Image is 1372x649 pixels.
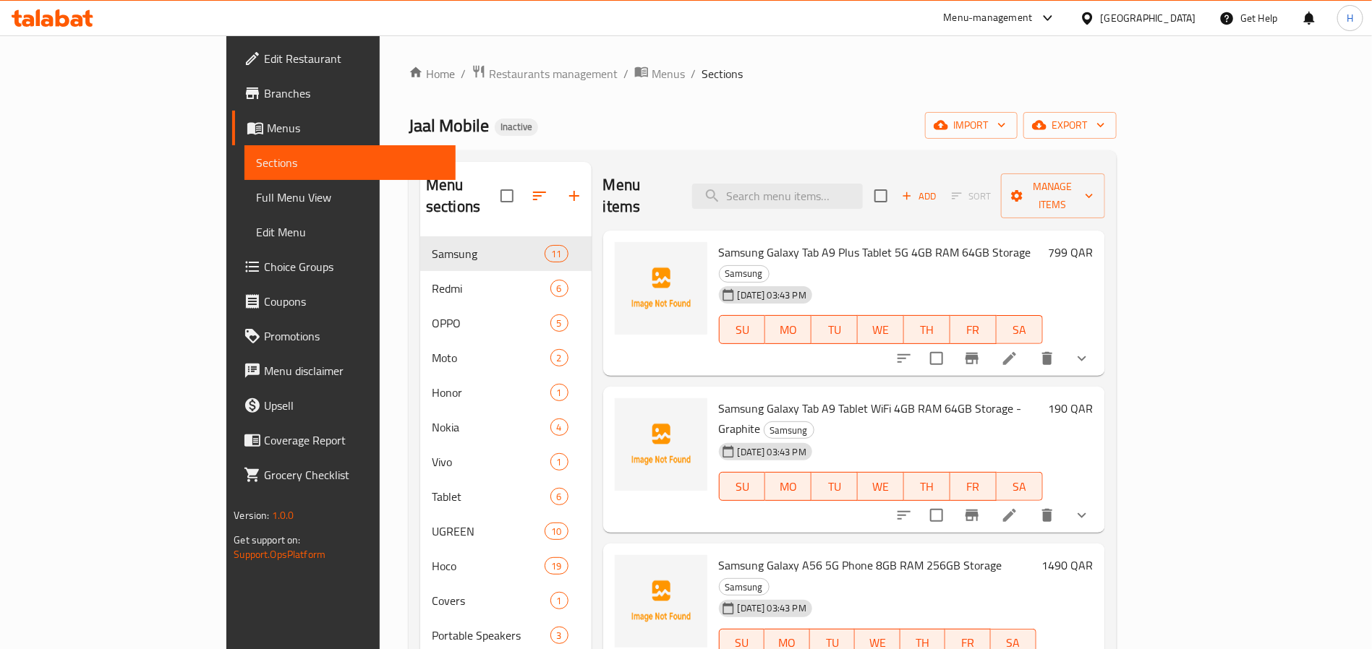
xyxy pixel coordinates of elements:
span: MO [771,476,806,497]
button: SA [997,472,1043,501]
a: Edit menu item [1001,350,1018,367]
button: Manage items [1001,173,1105,218]
a: Choice Groups [232,249,456,284]
span: Add item [896,185,942,207]
div: items [550,349,568,366]
span: SA [1002,319,1037,340]
span: WE [864,319,898,340]
span: 19 [545,559,567,573]
div: Nokia4 [420,410,592,444]
button: FR [950,472,997,501]
div: Samsung [719,578,770,596]
button: Branch-specific-item [955,498,989,533]
div: Honor [432,384,550,401]
button: show more [1065,341,1099,376]
span: Menu disclaimer [264,362,444,379]
h2: Menu items [603,174,675,218]
div: Tablet [432,488,550,505]
span: Promotions [264,327,444,345]
button: Branch-specific-item [955,341,989,376]
span: TU [817,476,852,497]
span: 1.0.0 [272,506,294,525]
div: items [550,384,568,401]
span: Upsell [264,397,444,414]
div: items [545,245,568,262]
div: items [550,488,568,505]
button: TU [811,315,858,344]
span: SA [1002,476,1037,497]
span: Add [900,188,939,205]
span: Full Menu View [256,189,444,206]
div: items [550,314,568,332]
img: Samsung Galaxy Tab A9 Plus Tablet 5G 4GB RAM 64GB Storage [615,242,707,335]
button: MO [765,315,811,344]
span: 2 [551,351,568,365]
span: Select section [866,181,896,211]
span: 6 [551,282,568,296]
span: Vivo [432,453,550,470]
input: search [692,184,863,209]
span: UGREEN [432,523,545,540]
div: Inactive [495,119,538,136]
button: SU [719,315,766,344]
span: Samsung [764,422,814,439]
div: items [550,418,568,436]
span: Samsung Galaxy A56 5G Phone 8GB RAM 256GB Storage [719,554,1002,576]
span: 1 [551,386,568,400]
button: delete [1030,498,1065,533]
div: OPPO5 [420,306,592,340]
span: Select section first [942,185,1001,207]
li: / [623,65,629,82]
div: items [550,280,568,297]
div: items [550,627,568,644]
div: Redmi [432,280,550,297]
span: Select all sections [492,181,522,211]
button: SA [997,315,1043,344]
a: Promotions [232,319,456,353]
span: Samsung [432,245,545,262]
div: Samsung [719,265,770,283]
button: delete [1030,341,1065,376]
span: Select to update [921,343,952,374]
button: export [1023,112,1117,139]
a: Restaurants management [472,64,618,83]
div: Covers1 [420,583,592,618]
span: FR [956,476,991,497]
span: Moto [432,349,550,366]
button: Add [896,185,942,207]
a: Edit Restaurant [232,41,456,76]
span: [DATE] 03:43 PM [732,445,812,459]
span: Coverage Report [264,431,444,449]
span: 5 [551,317,568,330]
span: Get support on: [234,530,300,549]
a: Full Menu View [244,180,456,215]
span: Branches [264,85,444,102]
span: Menus [652,65,685,82]
span: 6 [551,490,568,504]
span: 10 [545,525,567,538]
span: Samsung Galaxy Tab A9 Tablet WiFi 4GB RAM 64GB Storage - Graphite [719,397,1022,439]
span: Portable Speakers [432,627,550,644]
div: Tablet6 [420,479,592,514]
div: Moto2 [420,340,592,375]
span: 4 [551,421,568,434]
button: sort-choices [887,498,921,533]
span: [DATE] 03:43 PM [732,288,812,302]
span: OPPO [432,314,550,332]
svg: Show Choices [1073,350,1091,367]
img: Samsung Galaxy Tab A9 Tablet WiFi 4GB RAM 64GB Storage - Graphite [615,398,707,491]
span: Restaurants management [489,65,618,82]
button: SU [719,472,766,501]
a: Menus [634,64,685,83]
span: Inactive [495,121,538,133]
img: Samsung Galaxy A56 5G Phone 8GB RAM 256GB Storage [615,555,707,648]
span: Hoco [432,557,545,575]
div: items [545,557,568,575]
span: Samsung [720,265,769,282]
button: TU [811,472,858,501]
h6: 1490 QAR [1042,555,1094,575]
